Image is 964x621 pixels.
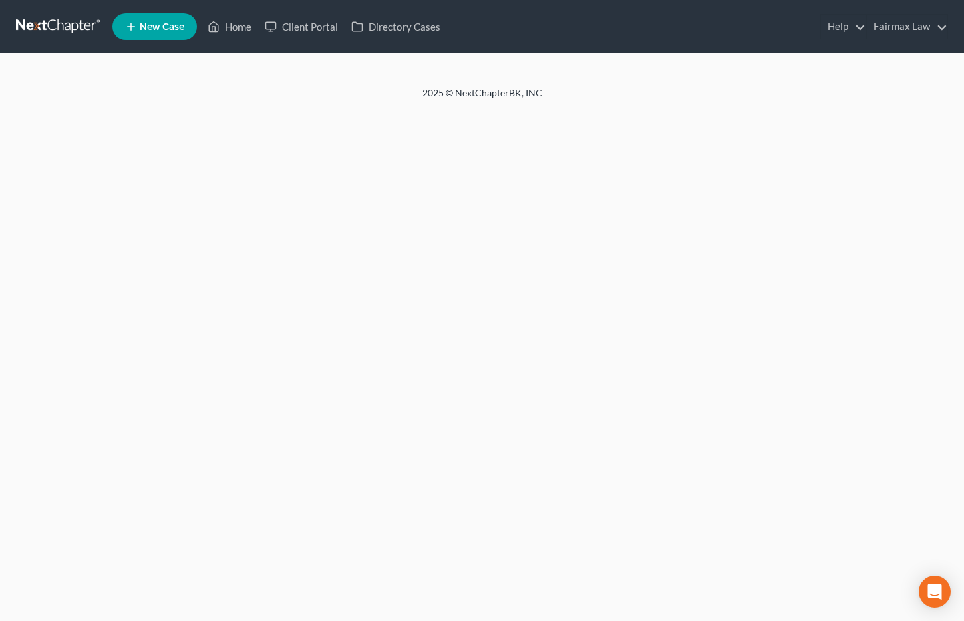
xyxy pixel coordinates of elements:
[345,15,447,39] a: Directory Cases
[867,15,947,39] a: Fairmax Law
[258,15,345,39] a: Client Portal
[102,86,863,110] div: 2025 © NextChapterBK, INC
[201,15,258,39] a: Home
[919,576,951,608] div: Open Intercom Messenger
[821,15,866,39] a: Help
[112,13,197,40] new-legal-case-button: New Case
